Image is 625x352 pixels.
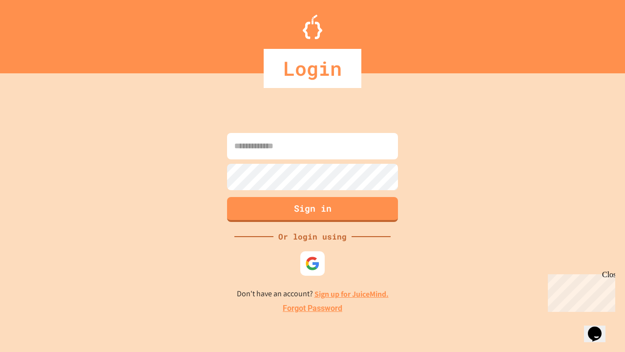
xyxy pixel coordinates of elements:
a: Sign up for JuiceMind. [314,289,389,299]
img: google-icon.svg [305,256,320,271]
img: Logo.svg [303,15,322,39]
a: Forgot Password [283,303,342,314]
iframe: chat widget [544,270,615,312]
div: Login [264,49,361,88]
div: Chat with us now!Close [4,4,67,62]
p: Don't have an account? [237,288,389,300]
button: Sign in [227,197,398,222]
div: Or login using [273,231,352,242]
iframe: chat widget [584,313,615,342]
